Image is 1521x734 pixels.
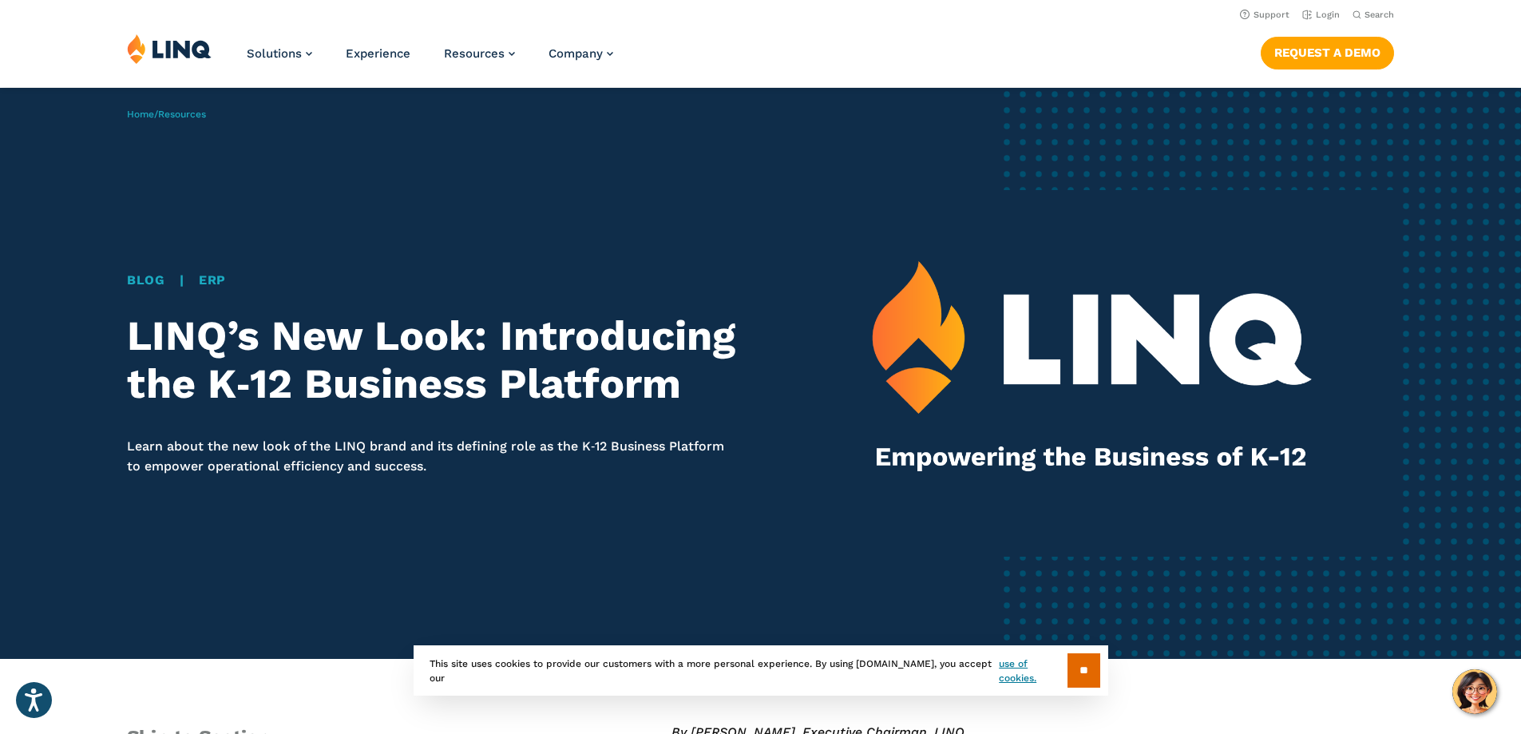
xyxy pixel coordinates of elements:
img: LINQ | K‑12 Software [127,34,212,64]
a: Login [1302,10,1340,20]
span: Search [1365,10,1394,20]
a: Resources [158,109,206,120]
h1: LINQ’s New Look: Introducing the K‑12 Business Platform [127,312,742,408]
a: Resources [444,46,515,61]
nav: Button Navigation [1261,34,1394,69]
span: Resources [444,46,505,61]
div: | [127,271,742,290]
button: Hello, have a question? Let’s chat. [1452,669,1497,714]
a: Solutions [247,46,312,61]
nav: Primary Navigation [247,34,613,86]
button: Open Search Bar [1353,9,1394,21]
a: use of cookies. [999,657,1067,685]
a: ERP [199,272,226,288]
a: Support [1240,10,1289,20]
a: Company [549,46,613,61]
a: Experience [346,46,410,61]
a: Home [127,109,154,120]
span: / [127,109,206,120]
span: Solutions [247,46,302,61]
span: Company [549,46,603,61]
a: Request a Demo [1261,37,1394,69]
div: This site uses cookies to provide our customers with a more personal experience. By using [DOMAIN... [414,645,1108,696]
a: Blog [127,272,165,288]
p: Learn about the new look of the LINQ brand and its defining role as the K‑12 Business Platform to... [127,437,742,476]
